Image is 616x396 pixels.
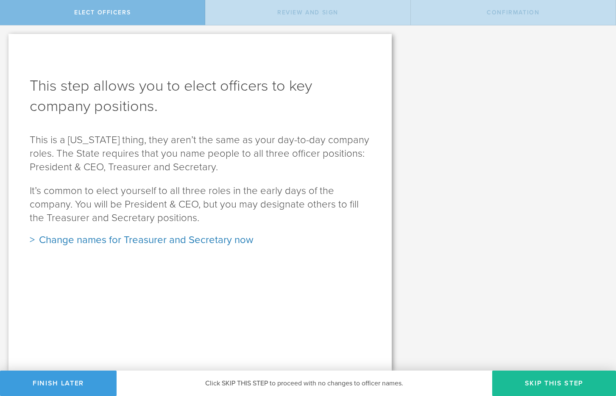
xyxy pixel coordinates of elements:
[277,9,338,16] span: Review and Sign
[30,233,371,247] div: Change names for Treasurer and Secretary now
[30,76,371,116] h1: This step allows you to elect officers to key company positions.
[30,184,371,225] p: It’s common to elect yourself to all three roles in the early days of the company. You will be Pr...
[492,371,616,396] button: Skip this step
[30,133,371,174] p: This is a [US_STATE] thing, they aren’t the same as your day-to-day company roles. The State requ...
[74,9,131,16] span: Elect Officers
[574,330,616,371] iframe: Chat Widget
[487,9,539,16] span: Confirmation
[205,379,403,388] span: Click SKIP THIS STEP to proceed with no changes to officer names.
